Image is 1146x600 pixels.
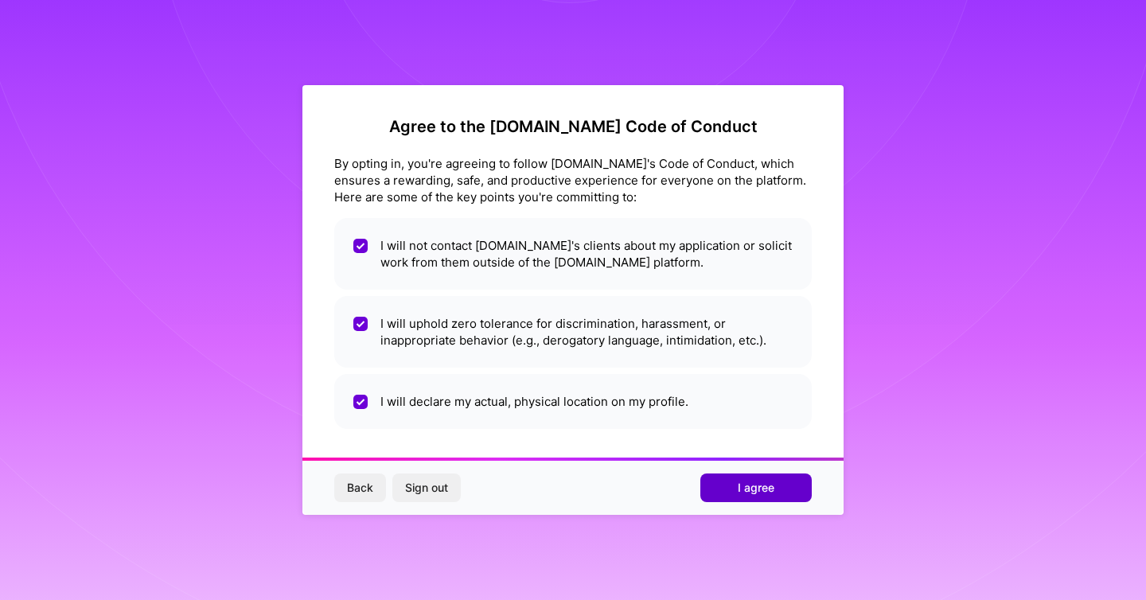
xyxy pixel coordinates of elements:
button: I agree [700,473,812,502]
div: By opting in, you're agreeing to follow [DOMAIN_NAME]'s Code of Conduct, which ensures a rewardin... [334,155,812,205]
span: I agree [738,480,774,496]
button: Back [334,473,386,502]
h2: Agree to the [DOMAIN_NAME] Code of Conduct [334,117,812,136]
span: Back [347,480,373,496]
li: I will declare my actual, physical location on my profile. [334,374,812,429]
li: I will uphold zero tolerance for discrimination, harassment, or inappropriate behavior (e.g., der... [334,296,812,368]
button: Sign out [392,473,461,502]
span: Sign out [405,480,448,496]
li: I will not contact [DOMAIN_NAME]'s clients about my application or solicit work from them outside... [334,218,812,290]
